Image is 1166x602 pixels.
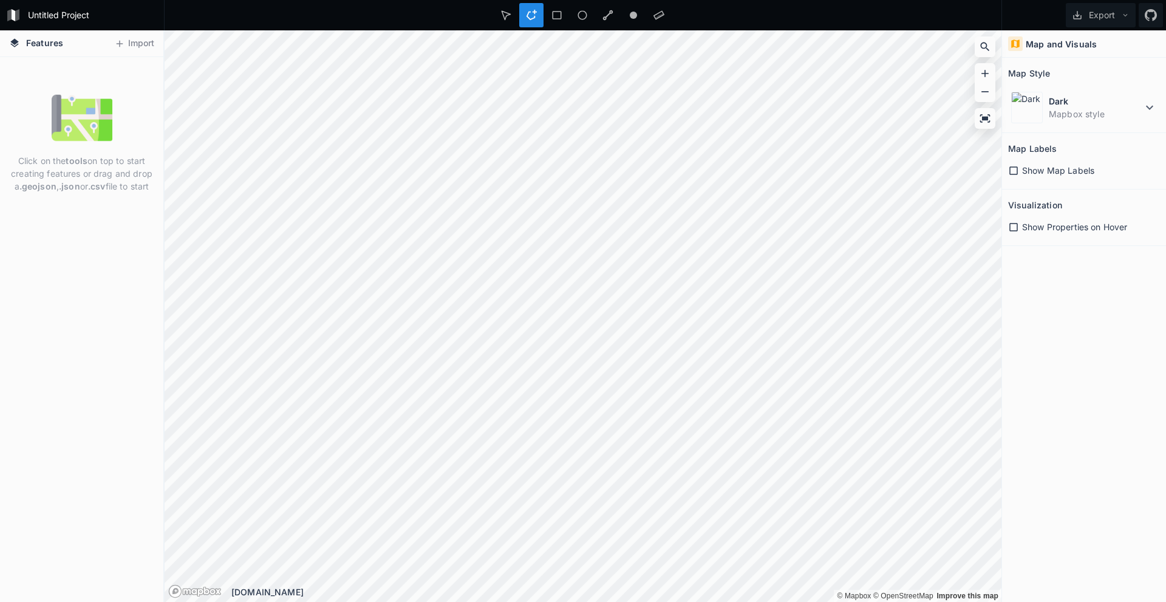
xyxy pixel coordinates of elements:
[1008,139,1057,158] h2: Map Labels
[88,181,106,191] strong: .csv
[873,592,933,600] a: OpenStreetMap
[1008,196,1062,214] h2: Visualization
[936,592,998,600] a: Map feedback
[1022,221,1127,233] span: Show Properties on Hover
[1011,92,1043,123] img: Dark
[52,87,112,148] img: empty
[1008,64,1050,83] h2: Map Style
[168,584,222,598] a: Mapbox logo
[1066,3,1136,27] button: Export
[1049,108,1142,120] dd: Mapbox style
[1026,38,1097,50] h4: Map and Visuals
[1049,95,1142,108] dt: Dark
[59,181,80,191] strong: .json
[66,156,87,166] strong: tools
[1022,164,1094,177] span: Show Map Labels
[231,586,1001,598] div: [DOMAIN_NAME]
[9,154,154,193] p: Click on the on top to start creating features or drag and drop a , or file to start
[837,592,871,600] a: Mapbox
[26,36,63,49] span: Features
[19,181,56,191] strong: .geojson
[108,34,160,53] button: Import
